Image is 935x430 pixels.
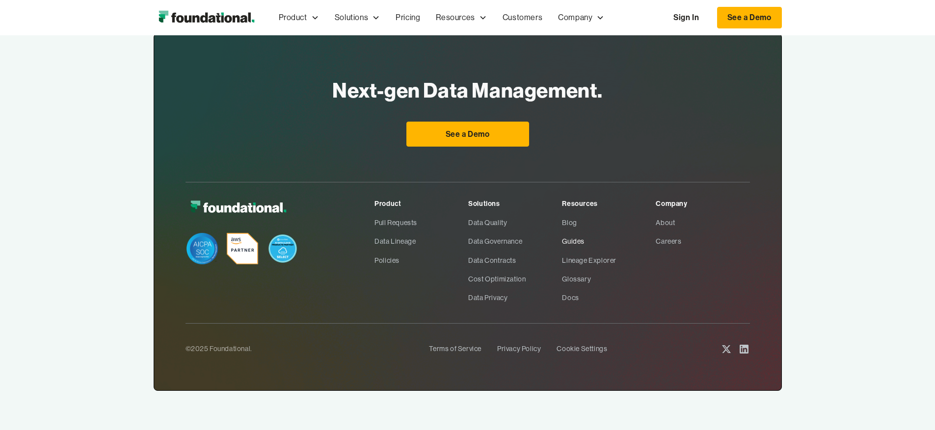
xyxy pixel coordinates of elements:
div: Company [550,1,612,34]
a: Careers [656,232,749,251]
div: Solutions [335,11,368,24]
div: Product [374,198,468,209]
a: See a Demo [406,122,529,147]
img: Foundational Logo White [186,198,291,217]
a: Docs [562,288,656,307]
a: Data Governance [468,232,562,251]
a: Pricing [388,1,428,34]
div: Solutions [327,1,388,34]
img: Foundational Logo [154,8,259,27]
a: Privacy Policy [497,339,541,358]
div: Resources [436,11,475,24]
a: Policies [374,251,468,270]
div: Company [656,198,749,209]
a: Data Lineage [374,232,468,251]
a: Cost Optimization [468,270,562,288]
a: Customers [495,1,550,34]
div: Resources [562,198,656,209]
a: Sign In [664,7,709,28]
div: Product [271,1,327,34]
a: Lineage Explorer [562,251,656,270]
iframe: Chat Widget [758,316,935,430]
a: Terms of Service [429,339,481,358]
div: Resources [428,1,494,34]
a: Pull Requests [374,213,468,232]
a: See a Demo [717,7,782,28]
div: ©2025 Foundational. [186,343,422,354]
div: Company [558,11,592,24]
a: Cookie Settings [557,339,607,358]
a: Data Privacy [468,288,562,307]
a: About [656,213,749,232]
div: Solutions [468,198,562,209]
a: Data Contracts [468,251,562,270]
a: Guides [562,232,656,251]
a: home [154,8,259,27]
h2: Next-gen Data Management. [332,75,603,105]
a: Data Quality [468,213,562,232]
a: Glossary [562,270,656,288]
img: SOC Badge [187,233,218,264]
div: Product [279,11,307,24]
a: Blog [562,213,656,232]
